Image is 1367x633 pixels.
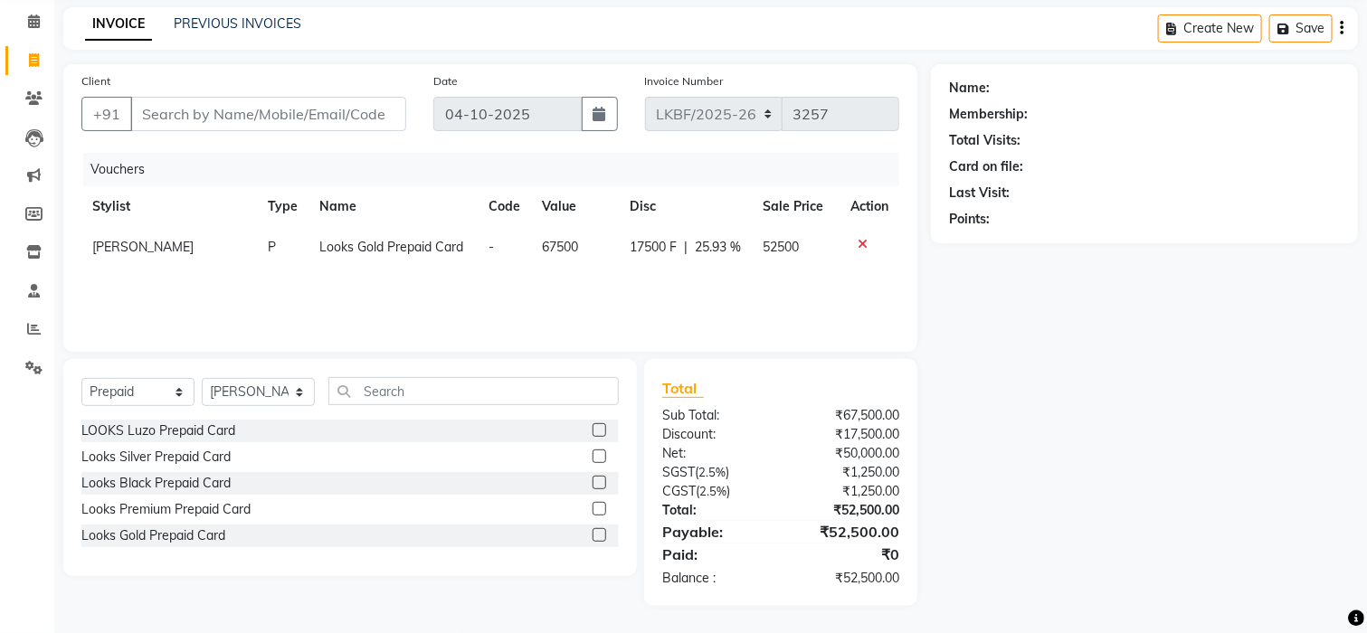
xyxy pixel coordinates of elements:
[698,465,726,479] span: 2.5%
[649,425,781,444] div: Discount:
[309,186,478,227] th: Name
[1269,14,1333,43] button: Save
[649,463,781,482] div: ( )
[781,406,913,425] div: ₹67,500.00
[319,239,463,255] span: Looks Gold Prepaid Card
[649,569,781,588] div: Balance :
[781,425,913,444] div: ₹17,500.00
[649,444,781,463] div: Net:
[684,238,688,257] span: |
[781,444,913,463] div: ₹50,000.00
[1158,14,1262,43] button: Create New
[645,73,724,90] label: Invoice Number
[949,210,990,229] div: Points:
[83,153,913,186] div: Vouchers
[781,482,913,501] div: ₹1,250.00
[257,227,309,268] td: P
[532,186,620,227] th: Value
[479,186,532,227] th: Code
[949,79,990,98] div: Name:
[81,421,235,440] div: LOOKS Luzo Prepaid Card
[662,379,704,398] span: Total
[763,239,799,255] span: 52500
[949,131,1021,150] div: Total Visits:
[649,543,781,565] div: Paid:
[781,501,913,520] div: ₹52,500.00
[174,15,301,32] a: PREVIOUS INVOICES
[433,73,458,90] label: Date
[662,483,696,499] span: CGST
[949,105,1028,124] div: Membership:
[662,464,695,480] span: SGST
[649,482,781,501] div: ( )
[543,239,579,255] span: 67500
[85,8,152,41] a: INVOICE
[781,543,913,565] div: ₹0
[328,377,619,405] input: Search
[649,501,781,520] div: Total:
[699,484,726,498] span: 2.5%
[695,238,741,257] span: 25.93 %
[781,463,913,482] div: ₹1,250.00
[781,521,913,543] div: ₹52,500.00
[81,73,110,90] label: Client
[81,526,225,545] div: Looks Gold Prepaid Card
[949,184,1010,203] div: Last Visit:
[257,186,309,227] th: Type
[81,500,251,519] div: Looks Premium Prepaid Card
[130,97,406,131] input: Search by Name/Mobile/Email/Code
[649,406,781,425] div: Sub Total:
[81,186,257,227] th: Stylist
[781,569,913,588] div: ₹52,500.00
[81,474,231,493] div: Looks Black Prepaid Card
[81,97,132,131] button: +91
[489,239,495,255] span: -
[81,448,231,467] div: Looks Silver Prepaid Card
[840,186,899,227] th: Action
[752,186,840,227] th: Sale Price
[949,157,1023,176] div: Card on file:
[619,186,752,227] th: Disc
[649,521,781,543] div: Payable:
[630,238,677,257] span: 17500 F
[92,239,194,255] span: [PERSON_NAME]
